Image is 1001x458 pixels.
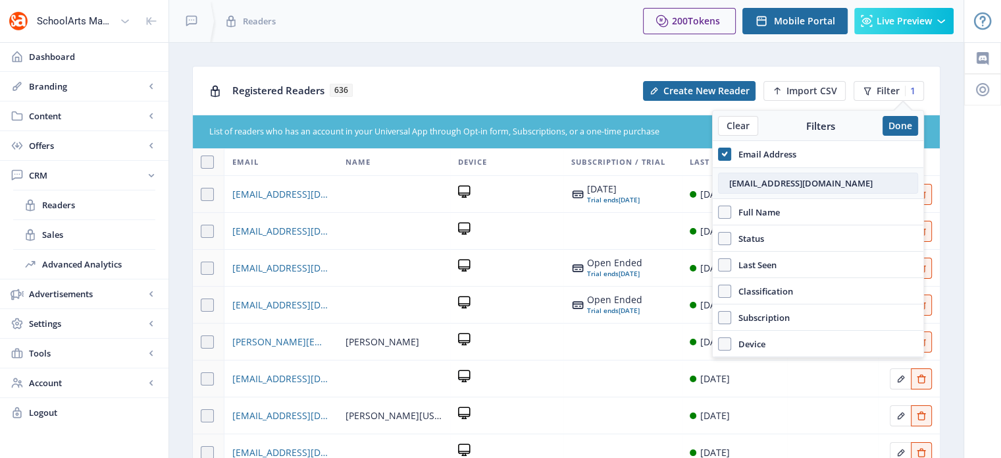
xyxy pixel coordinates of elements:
span: Content [29,109,145,123]
button: Filter1 [854,81,924,101]
div: [DATE] [700,371,730,387]
button: Done [883,116,918,136]
span: CRM [29,169,145,182]
a: Edit page [911,408,932,420]
span: Trial ends [587,269,619,278]
span: Dashboard [29,50,158,63]
span: Tokens [688,14,720,27]
a: [EMAIL_ADDRESS][DOMAIN_NAME] [232,223,329,239]
div: Open Ended [587,295,642,305]
span: Branding [29,80,145,93]
span: 636 [330,84,353,97]
span: Trial ends [587,306,619,315]
a: [EMAIL_ADDRESS][DOMAIN_NAME] [232,186,329,202]
div: 1 [905,86,915,96]
button: Clear [718,116,758,136]
div: [DATE] [700,260,730,276]
span: Status [731,231,764,246]
span: Advertisements [29,287,145,301]
span: Email [232,154,259,170]
a: Edit page [911,445,932,457]
div: [DATE] [700,223,730,239]
div: List of readers who has an account in your Universal App through Opt-in form, Subscriptions, or a... [209,126,845,138]
button: 200Tokens [643,8,736,34]
span: Readers [42,198,155,212]
a: Edit page [911,371,932,384]
span: Filter [877,86,900,96]
div: [DATE] [700,186,730,202]
button: Import CSV [763,81,846,101]
a: Edit page [890,371,911,384]
span: Last Seen [731,257,777,273]
span: Import CSV [786,86,837,96]
a: New page [635,81,756,101]
span: Live Preview [877,16,932,26]
span: Settings [29,317,145,330]
a: New page [756,81,846,101]
div: Filters [758,119,883,132]
a: [EMAIL_ADDRESS][DOMAIN_NAME] [232,408,329,424]
span: Advanced Analytics [42,258,155,271]
span: Account [29,376,145,389]
span: Subscription [731,310,790,326]
span: Sales [42,228,155,241]
span: [PERSON_NAME] [346,334,419,350]
button: Mobile Portal [742,8,848,34]
a: [PERSON_NAME][EMAIL_ADDRESS][PERSON_NAME][DOMAIN_NAME] [232,334,329,350]
span: Device [458,154,487,170]
div: [DATE] [587,305,642,316]
span: Email Address [731,146,796,162]
button: Create New Reader [643,81,756,101]
a: [EMAIL_ADDRESS][DOMAIN_NAME] [232,297,329,313]
div: [DATE] [587,268,642,279]
span: Logout [29,406,158,419]
span: Trial ends [587,195,619,204]
span: Mobile Portal [774,16,835,26]
span: Last Seen [690,154,732,170]
span: Full Name [731,204,780,220]
span: [PERSON_NAME][US_STATE] [346,408,442,424]
div: [DATE] [700,408,730,424]
div: [DATE] [700,334,730,350]
span: Tools [29,347,145,360]
a: Sales [13,220,155,249]
button: Live Preview [854,8,954,34]
a: [EMAIL_ADDRESS][DOMAIN_NAME] [232,260,329,276]
div: [DATE] [700,297,730,313]
a: Edit page [890,445,911,457]
div: Open Ended [587,258,642,268]
div: SchoolArts Magazine [37,7,115,36]
span: Offers [29,139,145,152]
a: Edit page [890,408,911,420]
a: Readers [13,190,155,219]
a: [EMAIL_ADDRESS][DOMAIN_NAME] [232,371,329,387]
a: Advanced Analytics [13,250,155,279]
div: [DATE] [587,194,640,205]
span: Classification [731,283,793,299]
span: Registered Readers [232,84,324,97]
img: properties.app_icon.png [8,11,29,32]
div: [DATE] [587,184,640,194]
span: Device [731,336,765,352]
span: Create New Reader [663,86,750,96]
span: Name [346,154,371,170]
span: Subscription / Trial [571,154,665,170]
span: Readers [243,14,276,28]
